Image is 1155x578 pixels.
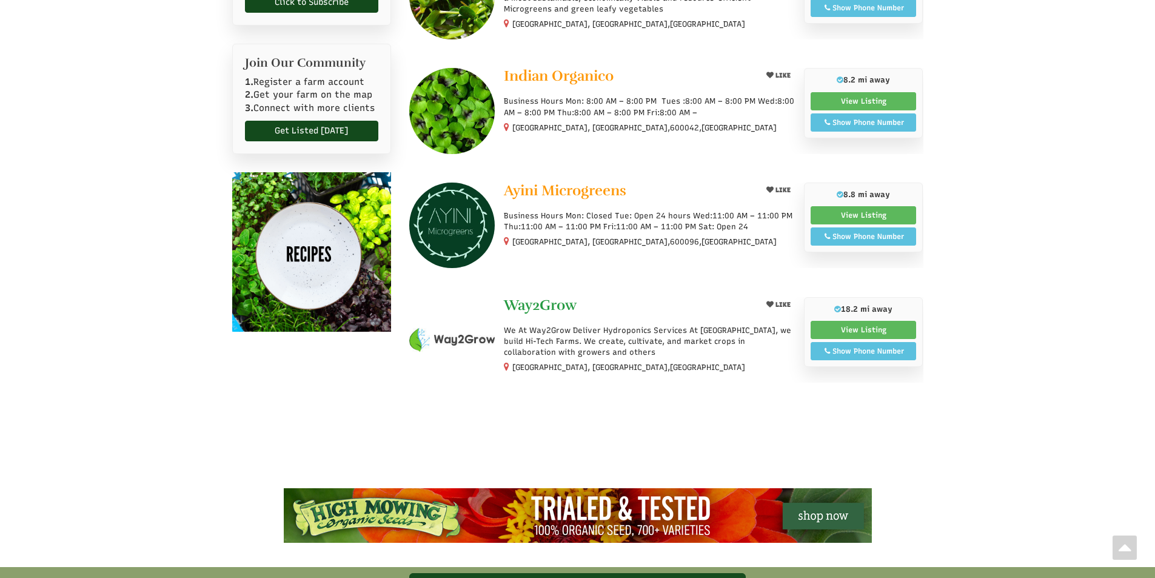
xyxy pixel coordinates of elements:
b: 3. [245,102,253,113]
img: Ayini Microgreens [409,183,495,268]
b: 2. [245,89,253,100]
div: Show Phone Number [817,2,910,13]
p: Business Hours Mon: 8:00 AM – 8:00 PM Tues :8:00 AM – 8:00 PM Wed:8:00 AM – 8:00 PM Thu:8:00 AM –... [504,96,794,118]
div: Show Phone Number [817,231,910,242]
span: Indian Organico [504,67,614,85]
span: Way2Grow [504,296,577,314]
img: recipes [232,172,392,332]
a: Ayini Microgreens [504,183,752,201]
small: [GEOGRAPHIC_DATA], [GEOGRAPHIC_DATA], [512,363,745,372]
span: [GEOGRAPHIC_DATA] [701,237,777,247]
span: LIKE [774,301,791,309]
span: 600042 [670,123,699,133]
p: 8.2 mi away [811,75,917,86]
span: LIKE [774,186,791,194]
a: View Listing [811,206,917,224]
img: High [284,488,872,543]
a: View Listing [811,92,917,110]
p: Business Hours Mon: Closed Tue: Open 24 hours Wed:11:00 AM – 11:00 PM Thu:11:00 AM – 11:00 PM Fri... [504,210,794,232]
p: We At Way2Grow Deliver Hydroponics Services At [GEOGRAPHIC_DATA], we build Hi-Tech Farms. We crea... [504,325,794,358]
b: 1. [245,76,253,87]
a: Get Listed [DATE] [245,121,379,141]
p: 8.8 mi away [811,189,917,200]
span: Ayini Microgreens [504,181,626,200]
span: [GEOGRAPHIC_DATA] [701,123,777,133]
img: Way2Grow [409,297,495,383]
button: LIKE [762,68,795,83]
small: [GEOGRAPHIC_DATA], [GEOGRAPHIC_DATA], , [512,237,777,246]
span: [GEOGRAPHIC_DATA] [670,19,745,30]
img: Indian Organico [409,68,495,153]
button: LIKE [762,183,795,198]
a: View Listing [811,321,917,339]
span: [GEOGRAPHIC_DATA] [670,362,745,373]
button: LIKE [762,297,795,312]
div: Show Phone Number [817,346,910,357]
h2: Join Our Community [245,56,379,70]
small: [GEOGRAPHIC_DATA], [GEOGRAPHIC_DATA], [512,19,745,29]
span: 600096 [670,237,699,247]
div: Show Phone Number [817,117,910,128]
span: LIKE [774,72,791,79]
p: 18.2 mi away [811,304,917,315]
p: Register a farm account Get your farm on the map Connect with more clients [245,76,379,115]
small: [GEOGRAPHIC_DATA], [GEOGRAPHIC_DATA], , [512,123,777,132]
a: Indian Organico [504,68,752,87]
a: Way2Grow [504,297,752,316]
